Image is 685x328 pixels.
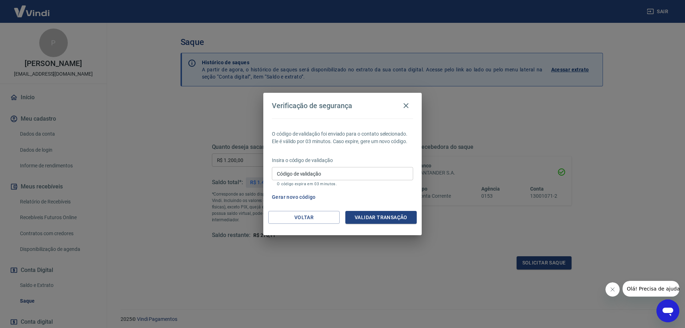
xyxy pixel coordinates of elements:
button: Voltar [268,211,340,224]
h4: Verificação de segurança [272,101,352,110]
iframe: Fechar mensagem [605,282,620,297]
button: Gerar novo código [269,191,319,204]
iframe: Botão para abrir a janela de mensagens [656,299,679,322]
span: Olá! Precisa de ajuda? [4,5,60,11]
p: O código de validação foi enviado para o contato selecionado. Ele é válido por 03 minutos. Caso e... [272,130,413,145]
button: Validar transação [345,211,417,224]
p: O código expira em 03 minutos. [277,182,408,186]
iframe: Mensagem da empresa [623,281,679,297]
p: Insira o código de validação [272,157,413,164]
